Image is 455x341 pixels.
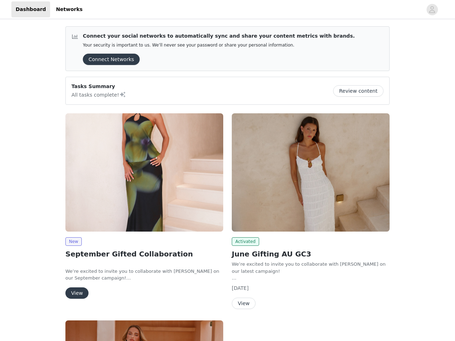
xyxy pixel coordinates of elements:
[83,43,355,48] p: Your security is important to us. We’ll never see your password or share your personal information.
[83,32,355,40] p: Connect your social networks to automatically sync and share your content metrics with brands.
[232,301,256,306] a: View
[83,54,140,65] button: Connect Networks
[232,285,248,291] span: [DATE]
[65,287,89,299] button: View
[232,113,390,232] img: Peppermayo AUS
[52,1,87,17] a: Networks
[232,261,390,275] div: We’re excited to invite you to collaborate with [PERSON_NAME] on our latest campaign!
[65,249,223,259] h2: September Gifted Collaboration
[65,291,89,296] a: View
[232,298,256,309] button: View
[429,4,435,15] div: avatar
[232,249,390,259] h2: June Gifting AU GC3
[65,237,82,246] span: New
[11,1,50,17] a: Dashboard
[65,113,223,232] img: Peppermayo AUS
[333,85,384,97] button: Review content
[71,83,126,90] p: Tasks Summary
[65,268,223,282] p: We’re excited to invite you to collaborate with [PERSON_NAME] on our September campaign!
[232,237,259,246] span: Activated
[71,90,126,99] p: All tasks complete!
